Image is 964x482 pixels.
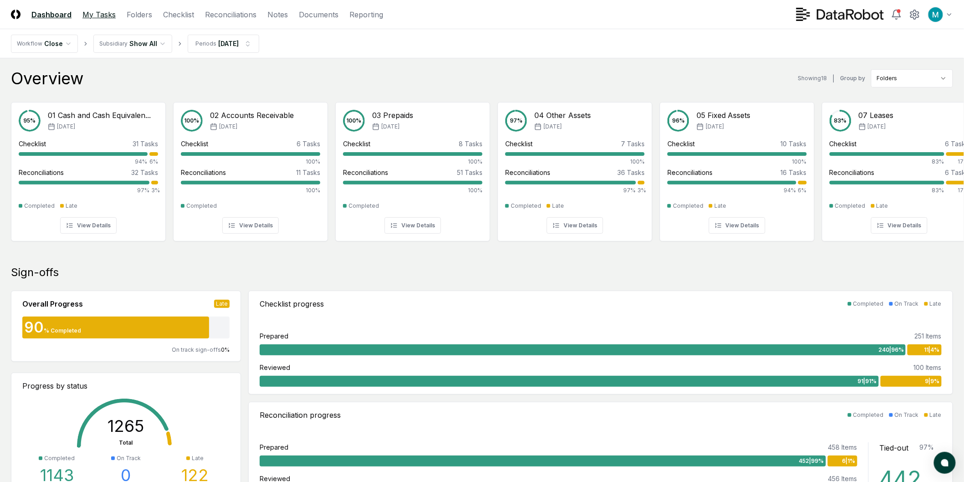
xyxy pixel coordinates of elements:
[343,158,482,166] div: 100%
[511,202,541,210] div: Completed
[127,9,152,20] a: Folders
[221,346,230,353] span: 0 %
[830,168,875,177] div: Reconciliations
[621,139,645,149] div: 7 Tasks
[544,123,562,131] span: [DATE]
[714,202,726,210] div: Late
[343,168,388,177] div: Reconciliations
[192,454,204,462] div: Late
[638,186,645,195] div: 3%
[799,457,824,465] span: 452 | 99 %
[349,202,379,210] div: Completed
[667,139,695,149] div: Checklist
[149,158,158,166] div: 6%
[830,139,857,149] div: Checklist
[925,377,940,385] span: 9 | 9 %
[617,168,645,177] div: 36 Tasks
[44,327,81,335] div: % Completed
[260,410,341,420] div: Reconciliation progress
[385,217,441,234] button: View Details
[924,346,940,354] span: 11 | 4 %
[60,217,117,234] button: View Details
[11,69,83,87] div: Overview
[82,9,116,20] a: My Tasks
[181,186,320,195] div: 100%
[11,95,166,241] a: 95%01 Cash and Cash Equivalen...[DATE]Checklist31 Tasks94%6%Reconciliations32 Tasks97%3%Completed...
[44,454,75,462] div: Completed
[830,186,944,195] div: 83%
[210,110,294,121] div: 02 Accounts Receivable
[673,202,703,210] div: Completed
[214,300,230,308] div: Late
[181,158,320,166] div: 100%
[457,168,482,177] div: 51 Tasks
[11,10,21,19] img: Logo
[552,202,564,210] div: Late
[297,139,320,149] div: 6 Tasks
[19,168,64,177] div: Reconciliations
[11,35,259,53] nav: breadcrumb
[914,363,942,372] div: 100 Items
[267,9,288,20] a: Notes
[372,110,413,121] div: 03 Prepaids
[172,346,221,353] span: On track sign-offs
[66,202,77,210] div: Late
[31,9,72,20] a: Dashboard
[260,442,288,452] div: Prepared
[833,74,835,83] div: |
[796,8,884,21] img: DataRobot logo
[11,265,953,280] div: Sign-offs
[22,380,230,391] div: Progress by status
[205,9,256,20] a: Reconciliations
[858,377,877,385] span: 91 | 91 %
[99,40,128,48] div: Subsidiary
[22,320,44,335] div: 90
[706,123,724,131] span: [DATE]
[667,186,796,195] div: 94%
[248,291,953,395] a: Checklist progressCompletedOn TrackLatePrepared251 Items240|96%11|4%Reviewed100 Items91|91%9|9%
[667,168,713,177] div: Reconciliations
[17,40,42,48] div: Workflow
[505,186,636,195] div: 97%
[798,186,807,195] div: 6%
[181,139,208,149] div: Checklist
[930,300,942,308] div: Late
[798,74,827,82] div: Showing 18
[660,95,815,241] a: 96%05 Fixed Assets[DATE]Checklist10 Tasks100%Reconciliations16 Tasks94%6%CompletedLateView Details
[260,298,324,309] div: Checklist progress
[19,139,46,149] div: Checklist
[930,411,942,419] div: Late
[381,123,400,131] span: [DATE]
[48,110,151,121] div: 01 Cash and Cash Equivalen...
[928,7,943,22] img: ACg8ocIk6UVBSJ1Mh_wKybhGNOx8YD4zQOa2rDZHjRd5UfivBFfoWA=s96-c
[697,110,751,121] div: 05 Fixed Assets
[57,123,75,131] span: [DATE]
[173,95,328,241] a: 100%02 Accounts Receivable[DATE]Checklist6 Tasks100%Reconciliations11 Tasks100%CompletedView Details
[505,139,533,149] div: Checklist
[343,186,482,195] div: 100%
[299,9,338,20] a: Documents
[828,442,857,452] div: 458 Items
[186,202,217,210] div: Completed
[222,217,279,234] button: View Details
[853,300,884,308] div: Completed
[349,9,383,20] a: Reporting
[497,95,652,241] a: 97%04 Other Assets[DATE]Checklist7 Tasks100%Reconciliations36 Tasks97%3%CompletedLateView Details
[841,76,866,81] label: Group by
[219,123,237,131] span: [DATE]
[131,168,158,177] div: 32 Tasks
[19,158,148,166] div: 94%
[260,363,290,372] div: Reviewed
[842,457,856,465] span: 6 | 1 %
[163,9,194,20] a: Checklist
[296,168,320,177] div: 11 Tasks
[188,35,259,53] button: Periods[DATE]
[24,202,55,210] div: Completed
[859,110,894,121] div: 07 Leases
[459,139,482,149] div: 8 Tasks
[505,158,645,166] div: 100%
[181,168,226,177] div: Reconciliations
[835,202,866,210] div: Completed
[934,452,956,474] button: atlas-launcher
[880,442,909,453] div: Tied-out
